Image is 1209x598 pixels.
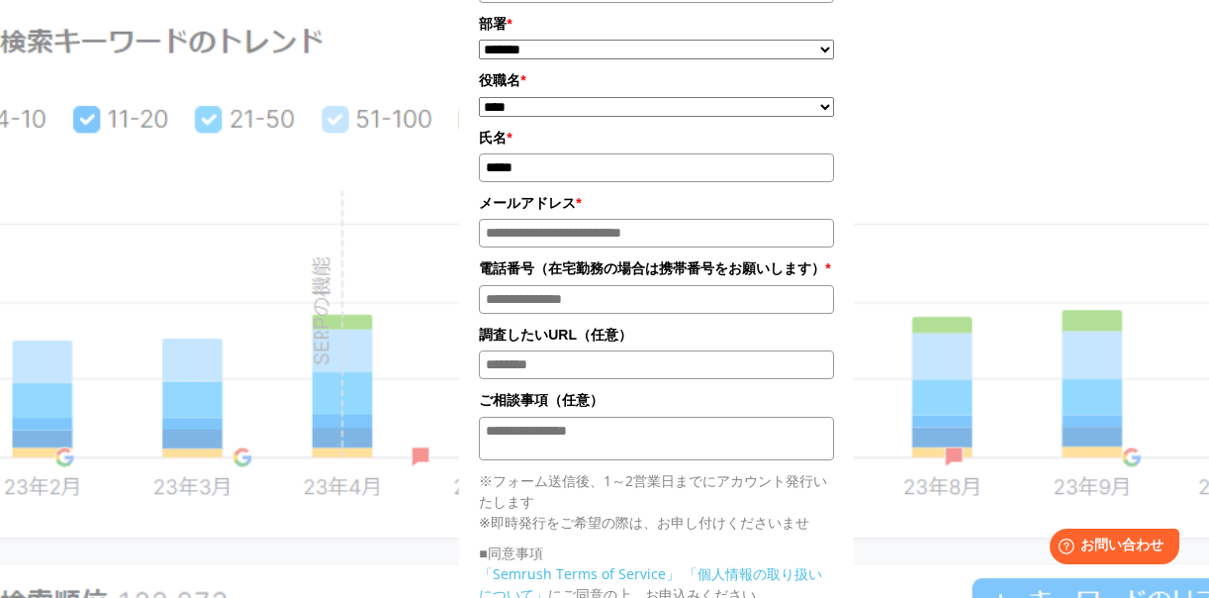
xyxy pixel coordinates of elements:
[479,192,834,214] label: メールアドレス
[479,564,680,583] a: 「Semrush Terms of Service」
[479,69,834,91] label: 役職名
[479,324,834,346] label: 調査したいURL（任意）
[479,543,834,563] p: ■同意事項
[479,470,834,533] p: ※フォーム送信後、1～2営業日までにアカウント発行いたします ※即時発行をご希望の際は、お申し付けくださいませ
[1033,521,1187,576] iframe: Help widget launcher
[479,257,834,279] label: 電話番号（在宅勤務の場合は携帯番号をお願いします）
[479,13,834,35] label: 部署
[479,389,834,411] label: ご相談事項（任意）
[479,127,834,149] label: 氏名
